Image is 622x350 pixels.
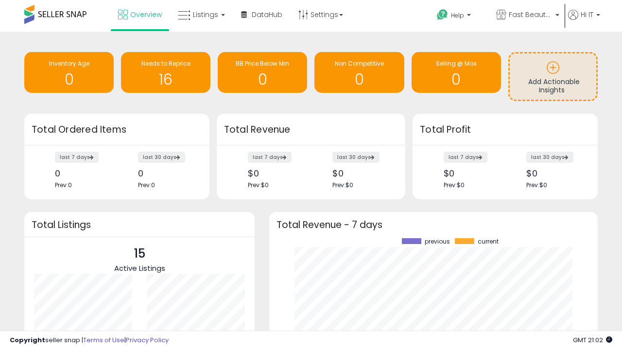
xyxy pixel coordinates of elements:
div: seller snap | | [10,336,169,345]
h1: 0 [29,71,109,87]
span: Non Competitive [335,59,384,68]
a: Terms of Use [83,335,124,345]
div: $0 [332,168,388,178]
span: Needs to Reprice [141,59,190,68]
a: Help [429,1,487,32]
span: Hi IT [581,10,593,19]
span: Prev: 0 [55,181,72,189]
h3: Total Ordered Items [32,123,202,137]
div: $0 [526,168,581,178]
a: BB Price Below Min 0 [218,52,307,93]
span: Active Listings [114,263,165,273]
h3: Total Listings [32,221,247,228]
span: Listings [193,10,218,19]
h3: Total Revenue - 7 days [276,221,590,228]
label: last 30 days [526,152,573,163]
strong: Copyright [10,335,45,345]
h1: 0 [319,71,399,87]
div: $0 [444,168,498,178]
p: 15 [114,245,165,263]
h3: Total Profit [420,123,590,137]
a: Privacy Policy [126,335,169,345]
span: Selling @ Max [436,59,477,68]
span: Add Actionable Insights [528,77,580,95]
span: Prev: $0 [444,181,465,189]
span: Prev: $0 [526,181,547,189]
span: 2025-10-10 21:02 GMT [573,335,612,345]
a: Hi IT [568,10,600,32]
span: current [478,238,499,245]
h3: Total Revenue [224,123,398,137]
a: Needs to Reprice 16 [121,52,210,93]
span: Prev: 0 [138,181,155,189]
a: Non Competitive 0 [314,52,404,93]
span: Overview [130,10,162,19]
div: 0 [55,168,109,178]
div: $0 [248,168,304,178]
h1: 0 [223,71,302,87]
a: Selling @ Max 0 [412,52,501,93]
label: last 30 days [138,152,185,163]
label: last 7 days [248,152,292,163]
span: DataHub [252,10,282,19]
a: Inventory Age 0 [24,52,114,93]
label: last 7 days [55,152,99,163]
h1: 16 [126,71,206,87]
i: Get Help [436,9,449,21]
label: last 7 days [444,152,487,163]
span: Prev: $0 [332,181,353,189]
span: Fast Beauty ([GEOGRAPHIC_DATA]) [509,10,553,19]
label: last 30 days [332,152,380,163]
span: previous [425,238,450,245]
div: 0 [138,168,192,178]
span: Prev: $0 [248,181,269,189]
a: Add Actionable Insights [510,53,596,100]
h1: 0 [416,71,496,87]
span: Inventory Age [49,59,89,68]
span: BB Price Below Min [236,59,289,68]
span: Help [451,11,464,19]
